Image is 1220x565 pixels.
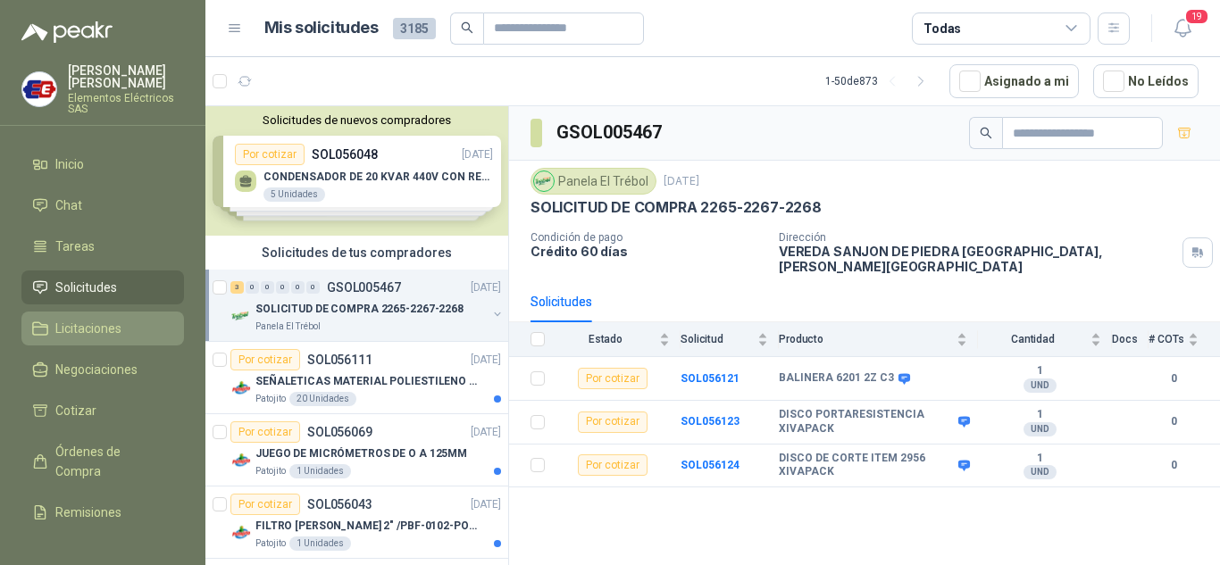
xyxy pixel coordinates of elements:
div: Por cotizar [230,349,300,370]
th: Docs [1112,322,1149,357]
b: BALINERA 6201 2Z C3 [779,371,894,386]
img: Logo peakr [21,21,113,43]
div: UND [1024,422,1057,436]
b: 0 [1149,370,1199,387]
div: Por cotizar [578,368,648,389]
span: Licitaciones [55,319,121,338]
a: SOL056124 [681,459,740,471]
p: [DATE] [471,496,501,513]
div: 20 Unidades [289,392,356,406]
p: Condición de pago [531,231,765,244]
img: Company Logo [22,72,56,106]
p: [DATE] [471,279,501,296]
div: UND [1024,465,1057,479]
p: SEÑALETICAS MATERIAL POLIESTILENO CON VINILO LAMINADO CALIBRE 60 [255,373,478,390]
p: FILTRO [PERSON_NAME] 2" /PBF-0102-PO10-020A [255,518,478,535]
b: 1 [978,364,1101,378]
span: Estado [556,333,656,345]
p: GSOL005467 [327,281,401,294]
button: Solicitudes de nuevos compradores [213,113,501,127]
a: Tareas [21,229,184,263]
a: Órdenes de Compra [21,435,184,488]
span: Solicitudes [55,278,117,297]
button: No Leídos [1093,64,1199,98]
img: Company Logo [230,378,252,399]
div: UND [1024,378,1057,393]
div: Por cotizar [230,421,300,443]
img: Company Logo [534,171,554,191]
div: Solicitudes [531,292,592,312]
a: SOL056123 [681,415,740,428]
div: Por cotizar [230,494,300,515]
span: Producto [779,333,953,345]
b: 0 [1149,457,1199,474]
div: Por cotizar [578,454,648,476]
th: # COTs [1149,322,1220,357]
a: Por cotizarSOL056043[DATE] Company LogoFILTRO [PERSON_NAME] 2" /PBF-0102-PO10-020APatojito1 Unidades [205,486,508,559]
a: Inicio [21,147,184,181]
th: Estado [556,322,681,357]
div: Panela El Trébol [531,168,656,195]
a: 3 0 0 0 0 0 GSOL005467[DATE] Company LogoSOLICITUD DE COMPRA 2265-2267-2268Panela El Trébol [230,277,505,334]
span: search [980,127,992,139]
div: Por cotizar [578,411,648,433]
button: 19 [1166,12,1199,45]
span: Tareas [55,237,95,256]
p: Dirección [779,231,1175,244]
a: Cotizar [21,394,184,428]
div: 0 [306,281,320,294]
th: Cantidad [978,322,1112,357]
span: Órdenes de Compra [55,442,167,481]
div: 0 [261,281,274,294]
h3: GSOL005467 [556,119,664,146]
a: Remisiones [21,495,184,529]
span: # COTs [1149,333,1184,345]
p: SOLICITUD DE COMPRA 2265-2267-2268 [531,198,822,217]
div: 1 Unidades [289,536,351,551]
span: search [461,21,473,34]
p: SOL056069 [307,426,372,438]
div: Todas [923,19,961,38]
h1: Mis solicitudes [264,15,379,41]
p: Patojito [255,464,286,478]
button: Asignado a mi [949,64,1079,98]
div: 1 - 50 de 873 [825,67,935,96]
div: 0 [291,281,305,294]
b: DISCO DE CORTE ITEM 2956 XIVAPACK [779,452,954,479]
div: 3 [230,281,244,294]
p: SOLICITUD DE COMPRA 2265-2267-2268 [255,301,464,318]
a: Licitaciones [21,312,184,345]
p: JUEGO DE MICRÓMETROS DE O A 125MM [255,445,467,462]
span: Chat [55,195,82,215]
div: 1 Unidades [289,464,351,478]
img: Company Logo [230,305,252,327]
b: 0 [1149,413,1199,430]
b: 1 [978,452,1101,466]
div: Solicitudes de tus compradores [205,236,508,270]
a: Solicitudes [21,270,184,304]
p: Patojito [255,392,286,406]
p: [DATE] [664,173,699,190]
span: 19 [1184,8,1209,25]
span: 3185 [393,18,436,39]
p: Crédito 60 días [531,244,765,259]
p: Elementos Eléctricos SAS [68,93,184,114]
span: Negociaciones [55,360,138,379]
span: Cotizar [55,401,96,420]
span: Solicitud [681,333,754,345]
a: SOL056121 [681,372,740,385]
a: Chat [21,188,184,222]
th: Solicitud [681,322,779,357]
th: Producto [779,322,978,357]
a: Por cotizarSOL056069[DATE] Company LogoJUEGO DE MICRÓMETROS DE O A 125MMPatojito1 Unidades [205,414,508,486]
a: Negociaciones [21,353,184,386]
span: Cantidad [978,333,1087,345]
p: SOL056111 [307,353,372,366]
p: Patojito [255,536,286,551]
b: 1 [978,408,1101,422]
img: Company Logo [230,522,252,544]
p: [PERSON_NAME] [PERSON_NAME] [68,64,184,89]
